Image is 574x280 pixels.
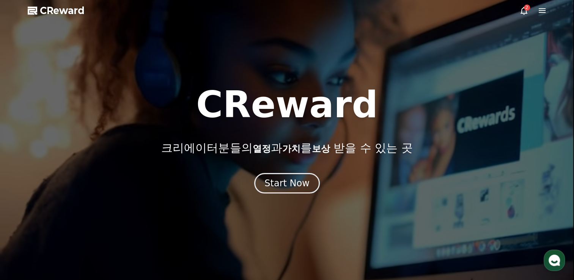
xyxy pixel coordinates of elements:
button: Start Now [254,173,320,193]
span: 홈 [24,228,28,234]
a: 2 [519,6,528,15]
a: 홈 [2,217,50,236]
span: 설정 [117,228,126,234]
span: CReward [40,5,85,17]
span: 열정 [252,143,270,154]
a: CReward [28,5,85,17]
a: 설정 [98,217,146,236]
a: 대화 [50,217,98,236]
h1: CReward [196,87,378,123]
span: 보상 [311,143,330,154]
p: 크리에이터분들의 과 를 받을 수 있는 곳 [161,141,412,155]
span: 가치 [282,143,300,154]
a: Start Now [254,181,320,188]
div: Start Now [264,177,310,189]
div: 2 [524,5,530,11]
span: 대화 [69,229,79,235]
